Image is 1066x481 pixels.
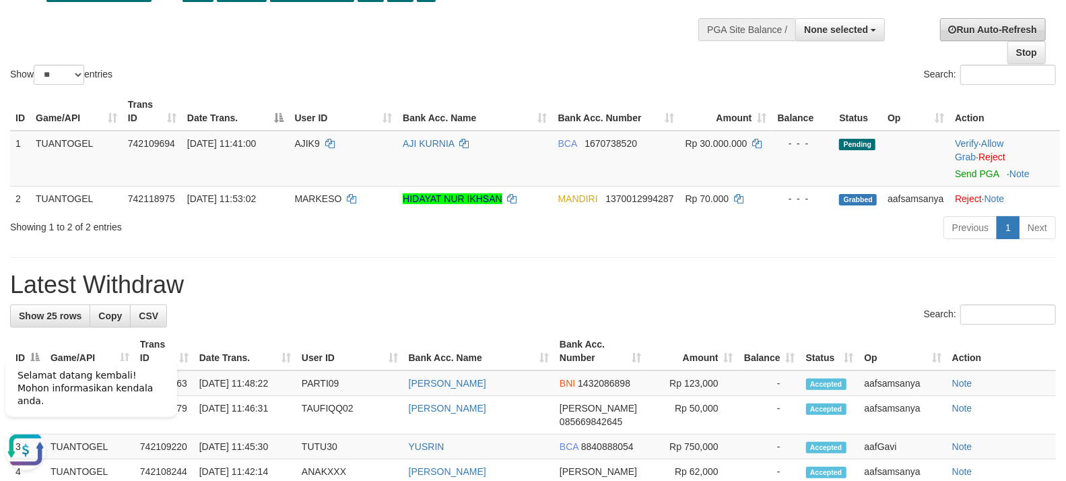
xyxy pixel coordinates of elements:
[139,311,158,321] span: CSV
[978,152,1005,162] a: Reject
[30,186,123,211] td: TUANTOGEL
[403,332,554,371] th: Bank Acc. Name: activate to sort column ascending
[30,92,123,131] th: Game/API: activate to sort column ascending
[646,396,739,435] td: Rp 50,000
[10,304,90,327] a: Show 25 rows
[947,332,1056,371] th: Action
[834,92,882,131] th: Status
[806,442,846,453] span: Accepted
[294,138,319,149] span: AJIK9
[686,138,747,149] span: Rp 30.000.000
[859,435,946,459] td: aafGavi
[950,131,1060,187] td: · ·
[30,131,123,187] td: TUANTOGEL
[90,304,131,327] a: Copy
[409,378,486,389] a: [PERSON_NAME]
[187,193,256,204] span: [DATE] 11:53:02
[806,379,846,390] span: Accepted
[777,137,828,150] div: - - -
[739,332,801,371] th: Balance: activate to sort column ascending
[578,378,630,389] span: Copy 1432086898 to clipboard
[772,92,834,131] th: Balance
[194,396,296,435] td: [DATE] 11:46:31
[806,467,846,478] span: Accepted
[560,378,575,389] span: BNI
[130,304,167,327] a: CSV
[997,216,1020,239] a: 1
[646,332,739,371] th: Amount: activate to sort column ascending
[943,216,997,239] a: Previous
[34,65,84,85] select: Showentries
[194,332,296,371] th: Date Trans.: activate to sort column ascending
[839,139,875,150] span: Pending
[924,304,1056,325] label: Search:
[801,332,859,371] th: Status: activate to sort column ascending
[924,65,1056,85] label: Search:
[45,332,135,371] th: Game/API: activate to sort column ascending
[10,92,30,131] th: ID
[296,371,403,396] td: PARTI09
[952,466,972,477] a: Note
[409,441,444,452] a: YUSRIN
[985,193,1005,204] a: Note
[882,92,950,131] th: Op: activate to sort column ascending
[135,332,194,371] th: Trans ID: activate to sort column ascending
[194,435,296,459] td: [DATE] 11:45:30
[950,186,1060,211] td: ·
[560,441,578,452] span: BCA
[560,416,622,427] span: Copy 085669842645 to clipboard
[553,92,680,131] th: Bank Acc. Number: activate to sort column ascending
[859,371,946,396] td: aafsamsanya
[955,138,1003,162] span: ·
[128,138,175,149] span: 742109694
[403,193,502,204] a: HIDAYAT NUR IKHSAN
[739,371,801,396] td: -
[19,311,81,321] span: Show 25 rows
[296,435,403,459] td: TUTU30
[955,168,999,179] a: Send PGA
[296,332,403,371] th: User ID: activate to sort column ascending
[739,396,801,435] td: -
[187,138,256,149] span: [DATE] 11:41:00
[294,193,341,204] span: MARKESO
[950,92,1060,131] th: Action
[804,24,868,35] span: None selected
[955,193,982,204] a: Reject
[1009,168,1030,179] a: Note
[605,193,673,204] span: Copy 1370012994287 to clipboard
[882,186,950,211] td: aafsamsanya
[554,332,646,371] th: Bank Acc. Number: activate to sort column ascending
[1019,216,1056,239] a: Next
[581,441,634,452] span: Copy 8840888054 to clipboard
[960,304,1056,325] input: Search:
[952,403,972,414] a: Note
[952,378,972,389] a: Note
[955,138,1003,162] a: Allow Grab
[296,396,403,435] td: TAUFIQQ02
[10,332,45,371] th: ID: activate to sort column descending
[409,466,486,477] a: [PERSON_NAME]
[558,138,577,149] span: BCA
[646,435,739,459] td: Rp 750,000
[10,65,112,85] label: Show entries
[397,92,552,131] th: Bank Acc. Name: activate to sort column ascending
[680,92,772,131] th: Amount: activate to sort column ascending
[560,466,637,477] span: [PERSON_NAME]
[585,138,637,149] span: Copy 1670738520 to clipboard
[859,332,946,371] th: Op: activate to sort column ascending
[686,193,729,204] span: Rp 70.000
[955,138,978,149] a: Verify
[98,311,122,321] span: Copy
[859,396,946,435] td: aafsamsanya
[403,138,454,149] a: AJI KURNIA
[839,194,877,205] span: Grabbed
[18,21,153,57] span: Selamat datang kembali! Mohon informasikan kendala anda.
[560,403,637,414] span: [PERSON_NAME]
[10,271,1056,298] h1: Latest Withdraw
[952,441,972,452] a: Note
[777,192,828,205] div: - - -
[5,81,46,121] button: Open LiveChat chat widget
[123,92,182,131] th: Trans ID: activate to sort column ascending
[194,371,296,396] td: [DATE] 11:48:22
[289,92,397,131] th: User ID: activate to sort column ascending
